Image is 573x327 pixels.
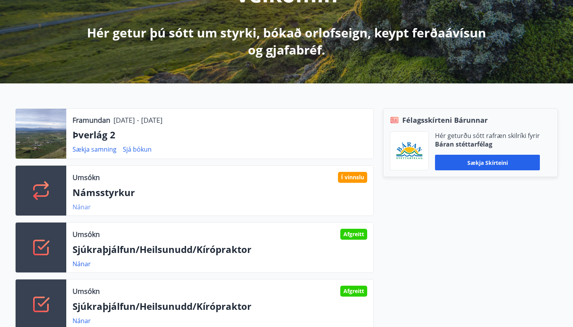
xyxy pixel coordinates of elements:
[73,229,100,239] p: Umsókn
[73,186,367,199] p: Námsstyrkur
[73,115,110,125] p: Framundan
[435,140,540,148] p: Báran stéttarfélag
[113,115,163,125] p: [DATE] - [DATE]
[73,172,100,182] p: Umsókn
[435,155,540,170] button: Sækja skírteini
[338,172,367,183] div: Í vinnslu
[73,145,117,154] a: Sækja samning
[73,260,91,268] a: Nánar
[402,115,488,125] span: Félagsskírteni Bárunnar
[73,203,91,211] a: Nánar
[73,300,367,313] p: Sjúkraþjálfun/Heilsunudd/Kírópraktor
[123,145,152,154] a: Sjá bókun
[81,24,492,58] p: Hér getur þú sótt um styrki, bókað orlofseign, keypt ferðaávísun og gjafabréf.
[396,142,423,160] img: Bz2lGXKH3FXEIQKvoQ8VL0Fr0uCiWgfgA3I6fSs8.png
[73,128,367,141] p: Þverlág 2
[340,286,367,297] div: Afgreitt
[435,131,540,140] p: Hér geturðu sótt rafræn skilríki fyrir
[73,243,367,256] p: Sjúkraþjálfun/Heilsunudd/Kírópraktor
[340,229,367,240] div: Afgreitt
[73,316,91,325] a: Nánar
[73,286,100,296] p: Umsókn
